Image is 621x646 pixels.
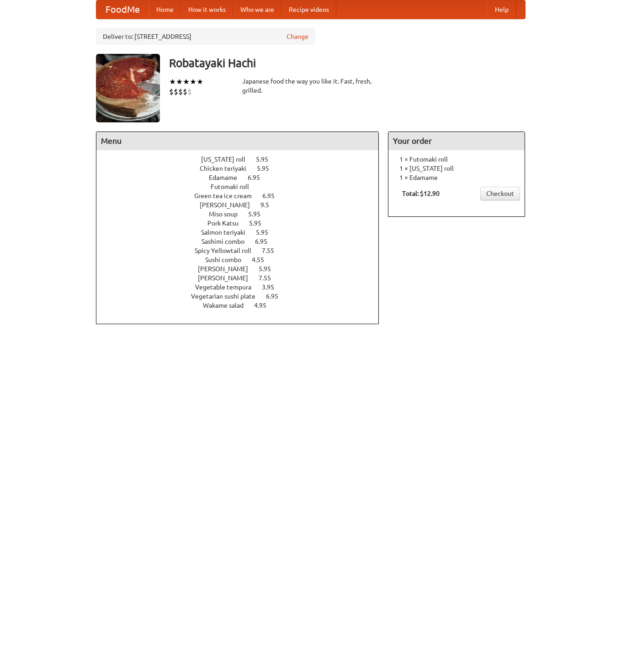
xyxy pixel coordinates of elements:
[255,238,276,245] span: 6.95
[207,220,278,227] a: Pork Katsu 5.95
[257,165,278,172] span: 5.95
[183,87,187,97] li: $
[195,247,260,254] span: Spicy Yellowtail roll
[205,256,281,263] a: Sushi combo 4.55
[178,87,183,97] li: $
[176,77,183,87] li: ★
[203,302,253,309] span: Wakame salad
[183,77,190,87] li: ★
[201,156,255,163] span: [US_STATE] roll
[402,190,440,197] b: Total: $12.90
[201,156,285,163] a: [US_STATE] roll 5.95
[96,0,149,19] a: FoodMe
[201,229,285,236] a: Salmon teriyaki 5.95
[254,302,276,309] span: 4.95
[393,164,520,173] li: 1 × [US_STATE] roll
[149,0,181,19] a: Home
[260,201,278,209] span: 9.5
[203,302,283,309] a: Wakame salad 4.95
[262,192,284,200] span: 6.95
[256,229,277,236] span: 5.95
[209,174,277,181] a: Edamame 6.95
[233,0,281,19] a: Who we are
[205,256,250,263] span: Sushi combo
[256,156,277,163] span: 5.95
[262,247,283,254] span: 7.55
[211,183,275,190] a: Futomaki roll
[209,210,247,218] span: Miso soup
[194,192,261,200] span: Green tea ice cream
[190,77,196,87] li: ★
[202,238,284,245] a: Sashimi combo 6.95
[198,265,257,273] span: [PERSON_NAME]
[248,210,270,218] span: 5.95
[198,265,288,273] a: [PERSON_NAME] 5.95
[248,174,269,181] span: 6.95
[187,87,192,97] li: $
[195,247,291,254] a: Spicy Yellowtail roll 7.55
[169,77,176,87] li: ★
[200,201,259,209] span: [PERSON_NAME]
[200,165,286,172] a: Chicken teriyaki 5.95
[191,293,265,300] span: Vegetarian sushi plate
[259,265,280,273] span: 5.95
[388,132,525,150] h4: Your order
[287,32,308,41] a: Change
[195,284,260,291] span: Vegetable tempura
[198,274,257,282] span: [PERSON_NAME]
[169,87,174,97] li: $
[252,256,273,263] span: 4.55
[169,54,525,72] h3: Robatayaki Hachi
[242,77,379,95] div: Japanese food the way you like it. Fast, fresh, grilled.
[207,220,248,227] span: Pork Katsu
[281,0,336,19] a: Recipe videos
[96,54,160,122] img: angular.jpg
[262,284,283,291] span: 3.95
[266,293,287,300] span: 6.95
[211,183,258,190] span: Futomaki roll
[181,0,233,19] a: How it works
[200,201,286,209] a: [PERSON_NAME] 9.5
[196,77,203,87] li: ★
[259,274,280,282] span: 7.55
[198,274,288,282] a: [PERSON_NAME] 7.55
[201,229,255,236] span: Salmon teriyaki
[393,173,520,182] li: 1 × Edamame
[488,0,516,19] a: Help
[96,132,379,150] h4: Menu
[200,165,255,172] span: Chicken teriyaki
[393,155,520,164] li: 1 × Futomaki roll
[195,284,291,291] a: Vegetable tempura 3.95
[209,210,277,218] a: Miso soup 5.95
[194,192,292,200] a: Green tea ice cream 6.95
[96,28,315,45] div: Deliver to: [STREET_ADDRESS]
[209,174,246,181] span: Edamame
[191,293,295,300] a: Vegetarian sushi plate 6.95
[174,87,178,97] li: $
[249,220,271,227] span: 5.95
[202,238,254,245] span: Sashimi combo
[480,187,520,200] a: Checkout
